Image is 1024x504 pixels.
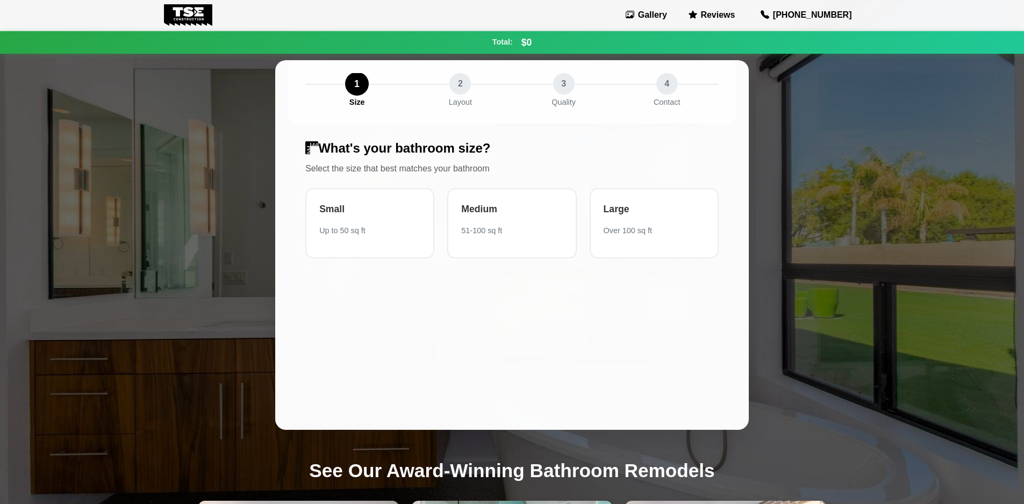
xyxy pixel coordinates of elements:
div: Size [349,97,365,109]
div: 1 [345,72,369,96]
div: 4 [656,73,678,95]
div: Quality [552,97,576,109]
h2: See Our Award-Winning Bathroom Remodels [190,459,835,482]
a: Gallery [621,6,671,24]
div: Small [319,202,420,216]
div: 51-100 sq ft [461,225,562,236]
div: Medium [461,202,562,216]
img: Tse Construction [164,4,213,26]
span: Total: [492,37,513,48]
div: Over 100 sq ft [604,225,705,236]
span: $0 [521,35,532,49]
div: 3 [553,73,575,95]
a: Reviews [684,6,739,24]
a: [PHONE_NUMBER] [752,4,860,26]
div: 2 [449,73,471,95]
div: Large [604,202,705,216]
h3: What's your bathroom size? [305,141,719,156]
div: Contact [654,97,681,109]
p: Select the size that best matches your bathroom [305,162,719,175]
div: Layout [449,97,472,109]
div: Up to 50 sq ft [319,225,420,236]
